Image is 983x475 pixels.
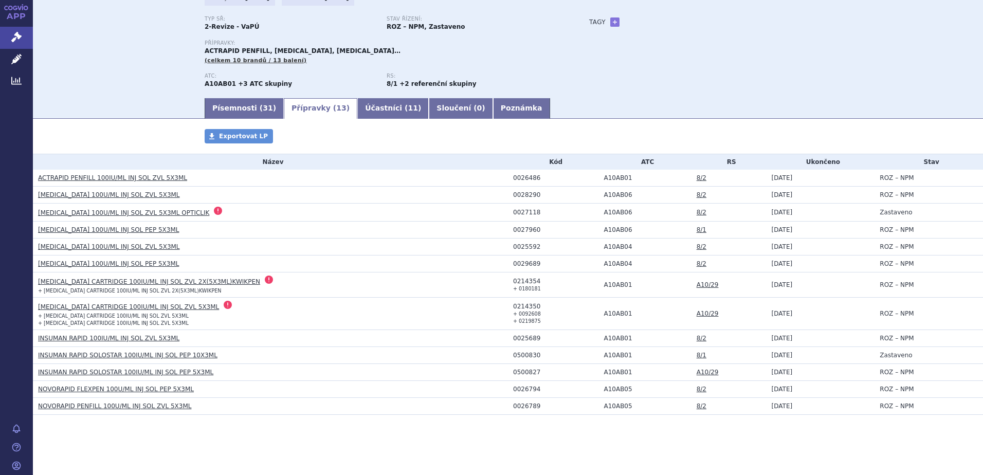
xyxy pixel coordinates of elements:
[513,209,598,216] div: 0027118
[205,129,273,143] a: Exportovat LP
[263,104,272,112] span: 31
[205,40,569,46] p: Přípravky:
[513,260,598,267] div: 0029689
[697,386,706,393] a: 8/2
[697,243,706,250] a: 8/2
[598,398,691,415] td: INSULIN ASPART
[875,298,983,330] td: ROZ – NPM
[772,386,793,393] span: [DATE]
[697,191,706,198] a: 8/2
[38,174,187,181] a: ACTRAPID PENFILL 100IU/ML INJ SOL ZVL 5X3ML
[38,369,213,376] a: INSUMAN RAPID SOLOSTAR 100IU/ML INJ SOL PEP 5X3ML
[772,352,793,359] span: [DATE]
[697,310,719,317] a: A10/29
[875,272,983,298] td: ROZ – NPM
[772,310,793,317] span: [DATE]
[598,364,691,381] td: LIDSKÝ INSULIN
[598,255,691,272] td: INSULIN LISPRO
[875,154,983,170] th: Stav
[38,209,209,216] a: [MEDICAL_DATA] 100U/ML INJ SOL ZVL 5X3ML OPTICLIK
[697,369,719,376] a: A10/29
[38,243,180,250] a: [MEDICAL_DATA] 100U/ML INJ SOL ZVL 5X3ML
[598,239,691,255] td: INSULIN LISPRO
[219,133,268,140] span: Exportovat LP
[38,191,180,198] a: [MEDICAL_DATA] 100U/ML INJ SOL ZVL 5X3ML
[513,318,541,324] small: + 0219875
[513,286,541,291] small: + 0180181
[513,386,598,393] div: 0026794
[875,204,983,222] td: Zastaveno
[513,403,598,410] div: 0026789
[205,16,376,22] p: Typ SŘ:
[598,330,691,347] td: LIDSKÝ INSULIN
[513,303,598,310] div: 0214350
[205,98,284,119] a: Písemnosti (31)
[772,403,793,410] span: [DATE]
[598,272,691,298] td: LIDSKÝ INSULIN
[598,222,691,239] td: INSULIN GLULISIN
[387,23,465,30] strong: ROZ – NPM, Zastaveno
[336,104,346,112] span: 13
[38,278,260,285] a: [MEDICAL_DATA] CARTRIDGE 100IU/ML INJ SOL ZVL 2X(5X3ML)KWIKPEN
[875,398,983,415] td: ROZ – NPM
[598,381,691,398] td: INSULIN ASPART
[697,209,706,216] a: 8/2
[875,347,983,364] td: Zastaveno
[38,335,179,342] a: INSUMAN RAPID 100IU/ML INJ SOL ZVL 5X3ML
[875,255,983,272] td: ROZ – NPM
[205,57,306,64] span: (celkem 10 brandů / 13 balení)
[598,187,691,204] td: INSULIN GLULISIN
[772,335,793,342] span: [DATE]
[598,170,691,187] td: LIDSKÝ INSULIN
[875,222,983,239] td: ROZ – NPM
[875,170,983,187] td: ROZ – NPM
[38,320,189,326] small: + [MEDICAL_DATA] CARTRIDGE 100IU/ML INJ SOL ZVL 5X3ML
[772,281,793,288] span: [DATE]
[399,80,476,87] strong: +2 referenční skupiny
[772,226,793,233] span: [DATE]
[767,154,875,170] th: Ukončeno
[387,80,397,87] strong: léčiva k terapii diabetu, insulin lidský - lahvičky, parent.
[513,174,598,181] div: 0026486
[38,226,179,233] a: [MEDICAL_DATA] 100U/ML INJ SOL PEP 5X3ML
[38,303,219,310] a: [MEDICAL_DATA] CARTRIDGE 100IU/ML INJ SOL ZVL 5X3ML
[772,209,793,216] span: [DATE]
[284,98,357,119] a: Přípravky (13)
[772,174,793,181] span: [DATE]
[38,386,194,393] a: NOVORAPID FLEXPEN 100U/ML INJ SOL PEP 5X3ML
[38,260,179,267] a: [MEDICAL_DATA] 100U/ML INJ SOL PEP 5X3ML
[33,154,508,170] th: Název
[598,204,691,222] td: INSULIN GLULISIN
[513,278,598,285] div: 0214354
[691,154,767,170] th: RS
[508,154,598,170] th: Kód
[598,154,691,170] th: ATC
[205,23,259,30] strong: 2-Revize - VaPÚ
[387,73,558,79] p: RS:
[772,243,793,250] span: [DATE]
[513,191,598,198] div: 0028290
[205,73,376,79] p: ATC:
[697,260,706,267] a: 8/2
[697,174,706,181] a: 8/2
[875,381,983,398] td: ROZ – NPM
[38,313,189,319] small: + [MEDICAL_DATA] CARTRIDGE 100IU/ML INJ SOL ZVL 5X3ML
[875,364,983,381] td: ROZ – NPM
[38,288,221,294] small: + [MEDICAL_DATA] CARTRIDGE 100IU/ML INJ SOL ZVL 2X(5X3ML)KWIKPEN
[265,276,273,284] span: Registrace tohoto přípravku byla zrušena.
[38,403,191,410] a: NOVORAPID PENFILL 100U/ML INJ SOL ZVL 5X3ML
[697,281,719,288] a: A10/29
[598,298,691,330] td: LIDSKÝ INSULIN
[772,260,793,267] span: [DATE]
[697,226,706,233] a: 8/1
[697,335,706,342] a: 8/2
[387,16,558,22] p: Stav řízení:
[875,330,983,347] td: ROZ – NPM
[772,191,793,198] span: [DATE]
[205,80,236,87] strong: LIDSKÝ INSULIN
[697,352,706,359] a: 8/1
[357,98,429,119] a: Účastníci (11)
[513,243,598,250] div: 0025592
[513,352,598,359] div: 0500830
[610,17,620,27] a: +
